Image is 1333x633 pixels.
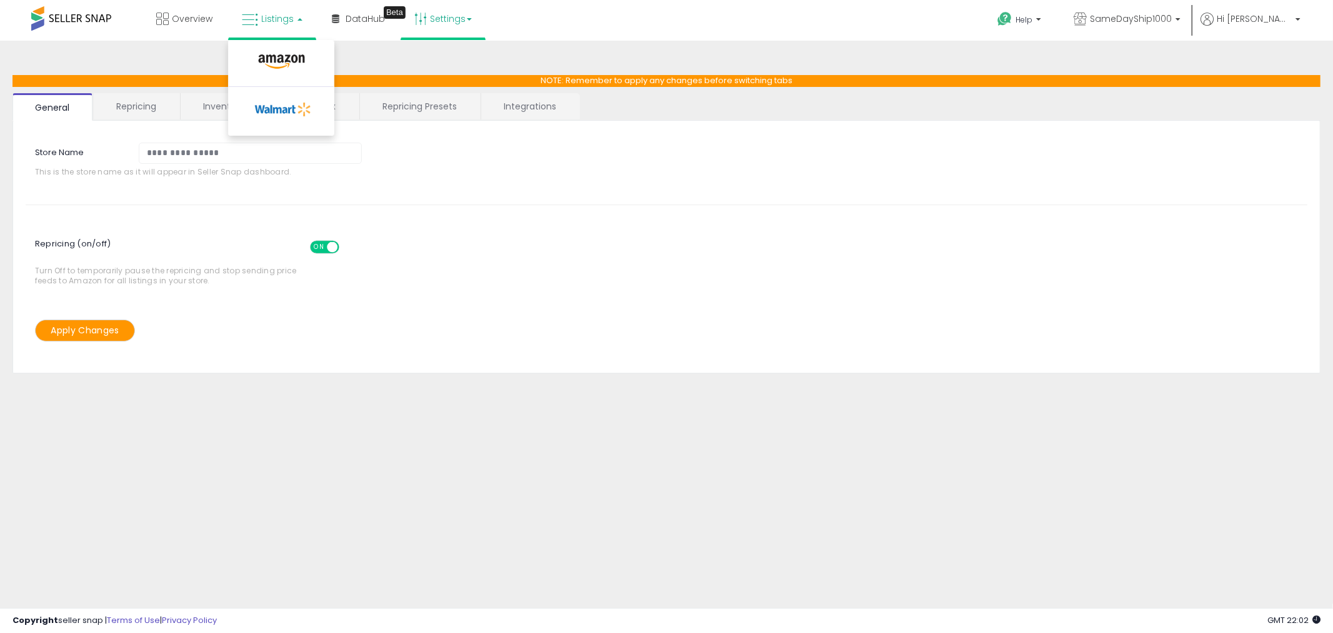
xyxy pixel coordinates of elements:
a: Help [987,2,1054,41]
span: ON [311,242,327,253]
i: Get Help [997,11,1012,27]
a: Repricing Presets [360,93,479,119]
a: Integrations [481,93,579,119]
span: OFF [337,242,357,253]
span: Hi [PERSON_NAME] [1217,13,1292,25]
span: Listings [261,13,294,25]
span: DataHub [346,13,385,25]
a: Hi [PERSON_NAME] [1201,13,1301,41]
span: This is the store name as it will appear in Seller Snap dashboard. [35,167,372,176]
button: Apply Changes [35,320,135,342]
a: General [12,93,92,121]
span: Turn Off to temporarily pause the repricing and stop sending price feeds to Amazon for all listin... [35,235,303,285]
span: Repricing (on/off) [35,231,351,266]
span: SameDayShip1000 [1090,13,1172,25]
span: Help [1016,14,1032,25]
label: Store Name [26,143,129,159]
p: NOTE: Remember to apply any changes before switching tabs [12,75,1321,87]
span: Overview [172,13,212,25]
div: Tooltip anchor [384,6,406,19]
a: Inventory [181,93,267,119]
a: Repricing [94,93,179,119]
